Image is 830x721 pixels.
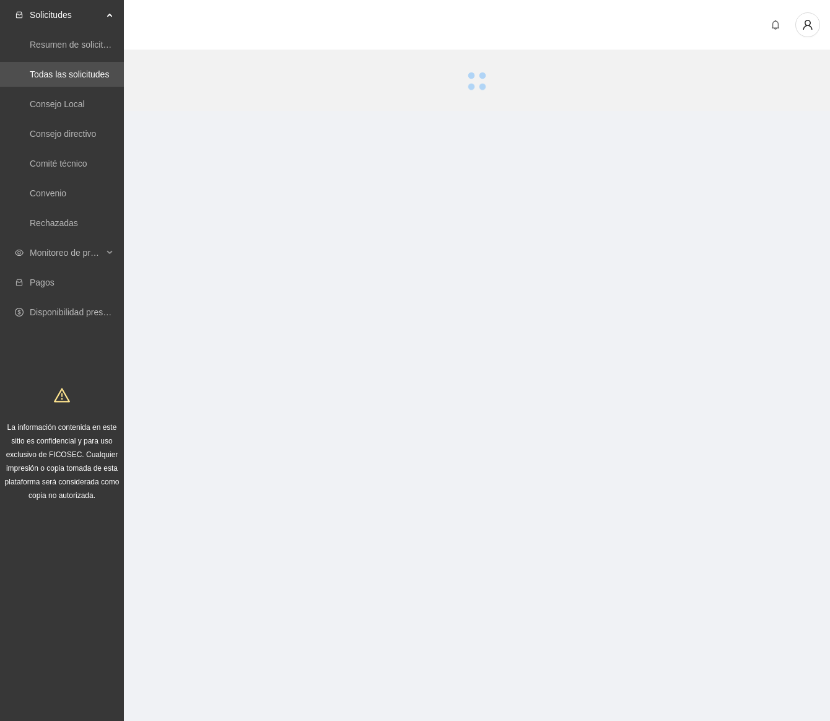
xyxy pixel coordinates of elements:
a: Convenio [30,188,66,198]
span: Monitoreo de proyectos [30,240,103,265]
a: Todas las solicitudes [30,69,109,79]
a: Comité técnico [30,159,87,168]
span: user [796,19,819,30]
button: user [795,12,820,37]
a: Consejo directivo [30,129,96,139]
span: warning [54,387,70,403]
a: Resumen de solicitudes por aprobar [30,40,169,50]
span: inbox [15,11,24,19]
a: Pagos [30,277,55,287]
a: Consejo Local [30,99,85,109]
span: eye [15,248,24,257]
span: La información contenida en este sitio es confidencial y para uso exclusivo de FICOSEC. Cualquier... [5,423,120,500]
a: Disponibilidad presupuestal [30,307,136,317]
button: bell [766,15,785,35]
span: bell [766,20,785,30]
a: Rechazadas [30,218,78,228]
span: Solicitudes [30,2,103,27]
